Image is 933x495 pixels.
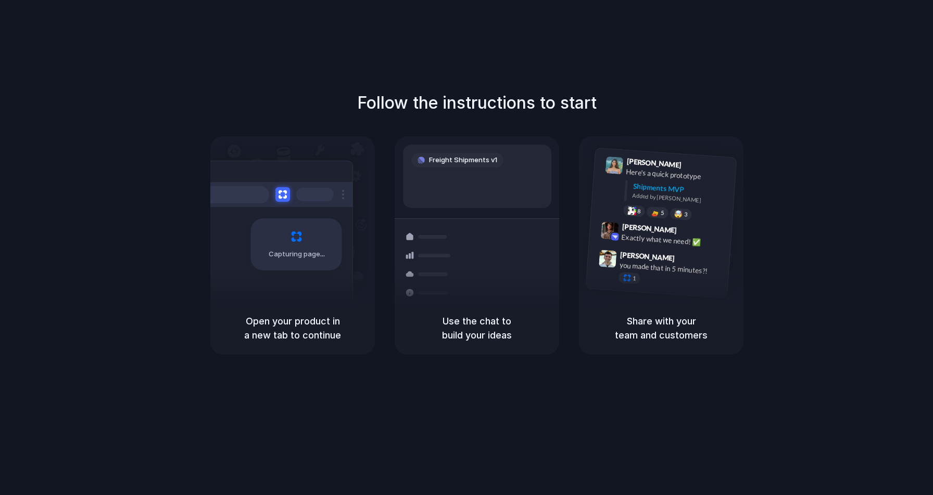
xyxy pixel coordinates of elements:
[661,210,664,216] span: 5
[626,155,682,171] span: [PERSON_NAME]
[685,161,706,173] span: 9:41 AM
[269,249,326,259] span: Capturing page
[674,211,683,218] div: 🤯
[684,212,688,217] span: 3
[633,276,636,281] span: 1
[633,181,729,198] div: Shipments MVP
[621,232,725,250] div: Exactly what we need! ✅
[357,90,597,115] h1: Follow the instructions to start
[620,249,675,264] span: [PERSON_NAME]
[626,166,730,184] div: Here's a quick prototype
[429,155,497,165] span: Freight Shipments v1
[407,314,547,342] h5: Use the chat to build your ideas
[619,260,723,278] div: you made that in 5 minutes?!
[680,226,701,239] span: 9:42 AM
[678,254,699,267] span: 9:47 AM
[637,209,641,214] span: 8
[622,221,677,236] span: [PERSON_NAME]
[223,314,362,342] h5: Open your product in a new tab to continue
[632,191,728,206] div: Added by [PERSON_NAME]
[591,314,731,342] h5: Share with your team and customers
